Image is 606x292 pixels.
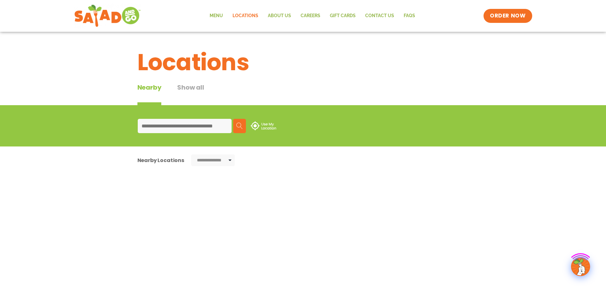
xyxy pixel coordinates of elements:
[205,9,420,23] nav: Menu
[399,9,420,23] a: FAQs
[137,83,220,105] div: Tabbed content
[137,45,469,79] h1: Locations
[263,9,296,23] a: About Us
[484,9,532,23] a: ORDER NOW
[228,9,263,23] a: Locations
[360,9,399,23] a: Contact Us
[296,9,325,23] a: Careers
[490,12,526,20] span: ORDER NOW
[325,9,360,23] a: GIFT CARDS
[205,9,228,23] a: Menu
[251,121,276,130] img: use-location.svg
[137,156,184,164] div: Nearby Locations
[177,83,204,105] button: Show all
[137,83,162,105] div: Nearby
[236,123,243,129] img: search.svg
[74,3,141,29] img: new-SAG-logo-768×292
